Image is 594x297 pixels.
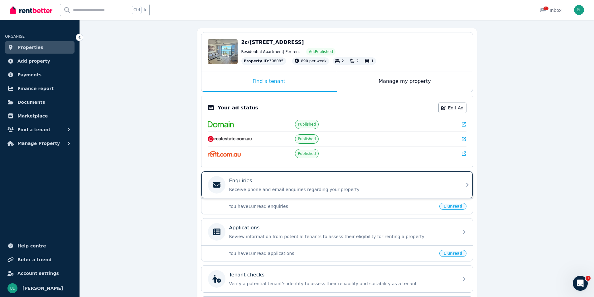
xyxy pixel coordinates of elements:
[229,280,455,287] p: Verify a potential tenant's identity to assess their reliability and suitability as a tenant
[218,104,258,112] p: Your ad status
[17,57,50,65] span: Add property
[5,69,75,81] a: Payments
[5,110,75,122] a: Marketplace
[586,276,591,281] span: 1
[17,98,45,106] span: Documents
[17,270,59,277] span: Account settings
[17,256,51,263] span: Refer a friend
[208,151,241,157] img: Rent.com.au
[5,240,75,252] a: Help centre
[5,55,75,67] a: Add property
[5,137,75,150] button: Manage Property
[5,253,75,266] a: Refer a friend
[5,123,75,136] button: Find a tenant
[229,186,455,193] p: Receive phone and email enquiries regarding your property
[371,59,374,63] span: 1
[5,82,75,95] a: Finance report
[17,85,54,92] span: Finance report
[17,71,41,79] span: Payments
[241,39,304,45] span: 2c/[STREET_ADDRESS]
[5,96,75,108] a: Documents
[201,71,337,92] div: Find a tenant
[298,122,316,127] span: Published
[17,242,46,250] span: Help centre
[17,126,51,133] span: Find a tenant
[229,203,436,209] p: You have 1 unread enquiries
[201,266,473,292] a: Tenant checksVerify a potential tenant's identity to assess their reliability and suitability as ...
[241,49,300,54] span: Residential Apartment | For rent
[301,59,326,63] span: 890 per week
[573,276,588,291] iframe: Intercom live chat
[244,59,268,64] span: Property ID
[22,285,63,292] span: [PERSON_NAME]
[201,218,473,245] a: ApplicationsReview information from potential tenants to assess their eligibility for renting a p...
[208,136,252,142] img: RealEstate.com.au
[5,267,75,280] a: Account settings
[298,137,316,141] span: Published
[229,250,436,256] p: You have 1 unread applications
[241,57,286,65] div: : 398085
[337,71,473,92] div: Manage my property
[208,121,234,127] img: Domain.com.au
[438,103,466,113] a: Edit Ad
[5,41,75,54] a: Properties
[341,59,344,63] span: 2
[229,224,260,232] p: Applications
[17,112,48,120] span: Marketplace
[17,44,43,51] span: Properties
[540,7,562,13] div: Inbox
[229,271,265,279] p: Tenant checks
[144,7,146,12] span: k
[201,171,473,198] a: EnquiriesReceive phone and email enquiries regarding your property
[229,177,252,184] p: Enquiries
[298,151,316,156] span: Published
[5,34,25,39] span: ORGANISE
[439,203,466,210] span: 1 unread
[543,7,548,10] span: 1
[439,250,466,257] span: 1 unread
[229,233,455,240] p: Review information from potential tenants to assess their eligibility for renting a property
[7,283,17,293] img: Britt Lundgren
[574,5,584,15] img: Britt Lundgren
[10,5,52,15] img: RentBetter
[356,59,359,63] span: 2
[132,6,142,14] span: Ctrl
[309,49,333,54] span: Ad: Published
[17,140,60,147] span: Manage Property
